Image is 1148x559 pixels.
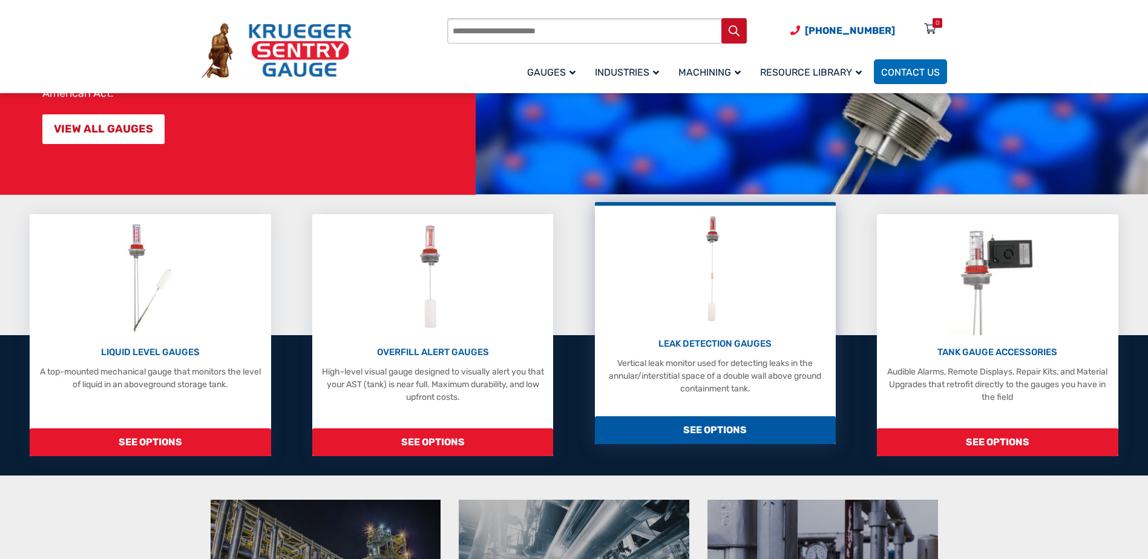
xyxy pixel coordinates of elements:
a: Phone Number (920) 434-8860 [790,23,895,38]
p: Vertical leak monitor used for detecting leaks in the annular/interstitial space of a double wall... [601,357,830,395]
p: At Krueger Sentry Gauge, for over 75 years we have manufactured over three million liquid-level g... [42,27,470,99]
a: Gauges [520,57,588,86]
a: VIEW ALL GAUGES [42,114,165,144]
span: SEE OPTIONS [595,416,836,444]
p: LEAK DETECTION GAUGES [601,337,830,351]
span: SEE OPTIONS [30,428,271,456]
img: Tank Gauge Accessories [949,220,1046,335]
p: LIQUID LEVEL GAUGES [36,345,264,359]
span: SEE OPTIONS [877,428,1118,456]
span: [PHONE_NUMBER] [805,25,895,36]
span: SEE OPTIONS [312,428,553,456]
a: Liquid Level Gauges LIQUID LEVEL GAUGES A top-mounted mechanical gauge that monitors the level of... [30,214,271,456]
div: 0 [936,18,939,28]
a: Industries [588,57,671,86]
a: Contact Us [874,59,947,84]
span: Resource Library [760,67,862,78]
a: Resource Library [753,57,874,86]
img: Krueger Sentry Gauge [202,23,352,79]
p: Audible Alarms, Remote Displays, Repair Kits, and Material Upgrades that retrofit directly to the... [883,365,1112,404]
a: Leak Detection Gauges LEAK DETECTION GAUGES Vertical leak monitor used for detecting leaks in the... [595,202,836,444]
a: Machining [671,57,753,86]
p: A top-mounted mechanical gauge that monitors the level of liquid in an aboveground storage tank. [36,365,264,391]
p: OVERFILL ALERT GAUGES [318,345,547,359]
img: Overfill Alert Gauges [406,220,460,335]
a: Overfill Alert Gauges OVERFILL ALERT GAUGES High-level visual gauge designed to visually alert yo... [312,214,553,456]
img: Leak Detection Gauges [691,212,739,327]
p: High-level visual gauge designed to visually alert you that your AST (tank) is near full. Maximum... [318,365,547,404]
a: Tank Gauge Accessories TANK GAUGE ACCESSORIES Audible Alarms, Remote Displays, Repair Kits, and M... [877,214,1118,456]
p: TANK GAUGE ACCESSORIES [883,345,1112,359]
span: Industries [595,67,659,78]
span: Gauges [527,67,576,78]
span: Contact Us [881,67,940,78]
span: Machining [678,67,741,78]
img: Liquid Level Gauges [118,220,182,335]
